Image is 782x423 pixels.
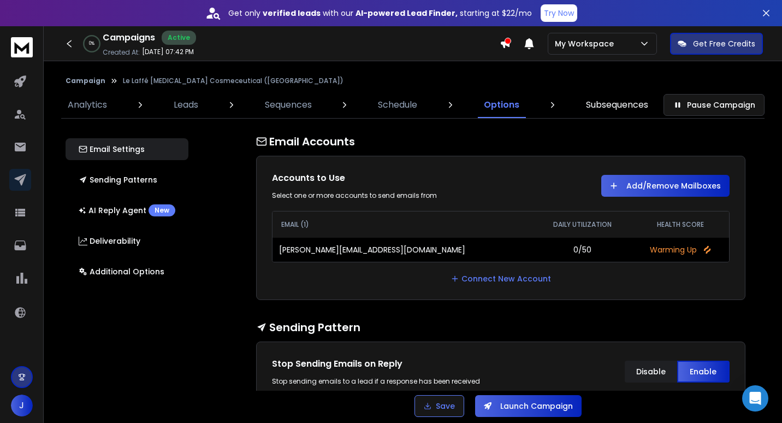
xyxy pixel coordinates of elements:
p: Get Free Credits [693,38,755,49]
p: Le Laffé [MEDICAL_DATA] Cosmeceutical ([GEOGRAPHIC_DATA]) [123,77,343,85]
button: J [11,395,33,416]
button: Try Now [541,4,577,22]
p: AI Reply Agent [79,204,175,216]
button: Disable [625,361,677,383]
h1: Accounts to Use [272,172,490,185]
a: Analytics [61,92,114,118]
strong: AI-powered Lead Finder, [356,8,458,19]
a: Schedule [371,92,424,118]
button: Deliverability [66,230,188,252]
p: Analytics [68,98,107,111]
p: Created At: [103,48,140,57]
a: Connect New Account [451,273,551,284]
p: Email Settings [79,144,145,155]
p: Sending Patterns [79,174,157,185]
p: Deliverability [79,236,140,246]
button: Add/Remove Mailboxes [601,175,730,197]
button: Save [414,395,464,417]
p: Warming Up [638,244,722,255]
div: Open Intercom Messenger [742,385,768,412]
p: Get only with our starting at $22/mo [228,8,532,19]
button: Additional Options [66,261,188,283]
a: Subsequences [579,92,655,118]
p: Options [484,98,519,111]
h1: Campaigns [103,31,155,44]
img: logo [11,37,33,57]
th: DAILY UTILIZATION [532,211,632,238]
h1: Sending Pattern [256,320,745,335]
button: Get Free Credits [670,33,763,55]
a: Leads [167,92,205,118]
a: Options [477,92,526,118]
button: Pause Campaign [663,94,765,116]
button: Campaign [66,77,105,85]
p: Additional Options [79,266,164,277]
p: Leads [174,98,198,111]
strong: verified leads [263,8,321,19]
p: Subsequences [586,98,648,111]
h1: Stop Sending Emails on Reply [272,357,490,371]
p: Sequences [265,98,312,111]
div: New [149,204,175,216]
th: EMAIL (1) [272,211,533,238]
td: 0/50 [532,238,632,262]
p: Try Now [544,8,574,19]
p: Schedule [378,98,417,111]
p: 0 % [89,40,94,47]
div: Select one or more accounts to send emails from [272,191,490,200]
p: My Workspace [555,38,618,49]
button: AI Reply AgentNew [66,199,188,221]
h1: Email Accounts [256,134,745,149]
div: Active [162,31,196,45]
button: Sending Patterns [66,169,188,191]
p: [PERSON_NAME][EMAIL_ADDRESS][DOMAIN_NAME] [279,244,465,255]
button: Enable [677,361,730,383]
a: Sequences [258,92,318,118]
button: Launch Campaign [475,395,582,417]
p: [DATE] 07:42 PM [142,48,194,56]
div: Stop sending emails to a lead if a response has been received [272,377,490,386]
th: HEALTH SCORE [632,211,729,238]
button: Email Settings [66,138,188,160]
